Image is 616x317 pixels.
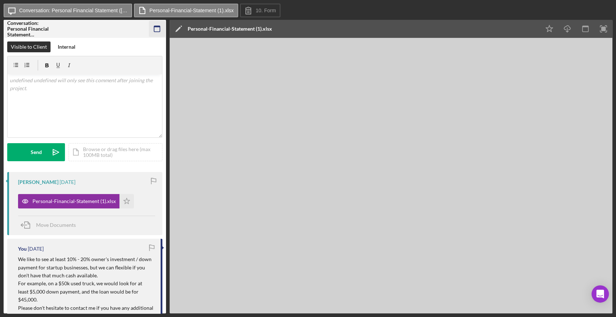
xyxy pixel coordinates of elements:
[18,279,153,304] p: For example, on a $50k used truck, we would look for at least $5,000 down payment, and the loan w...
[18,246,27,252] div: You
[60,179,75,185] time: 2025-09-16 15:16
[18,255,153,279] p: We like to see at least 10% - 20% owner's investment / down payment for startup businesses, but w...
[36,222,76,228] span: Move Documents
[19,8,127,13] label: Conversation: Personal Financial Statement ([PERSON_NAME])
[58,41,75,52] div: Internal
[32,198,116,204] div: Personal-Financial-Statement (1).xlsx
[7,41,51,52] button: Visible to Client
[255,8,276,13] label: 10. Form
[18,216,83,234] button: Move Documents
[188,26,272,32] div: Personal-Financial-Statement (1).xlsx
[31,143,42,161] div: Send
[240,4,280,17] button: 10. Form
[7,20,58,38] div: Conversation: Personal Financial Statement ([PERSON_NAME])
[28,246,44,252] time: 2025-09-12 21:20
[591,285,609,303] div: Open Intercom Messenger
[149,8,233,13] label: Personal-Financial-Statement (1).xlsx
[18,179,58,185] div: [PERSON_NAME]
[54,41,79,52] button: Internal
[134,4,238,17] button: Personal-Financial-Statement (1).xlsx
[4,4,132,17] button: Conversation: Personal Financial Statement ([PERSON_NAME])
[7,143,65,161] button: Send
[18,194,134,208] button: Personal-Financial-Statement (1).xlsx
[170,38,612,313] iframe: Document Preview
[11,41,47,52] div: Visible to Client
